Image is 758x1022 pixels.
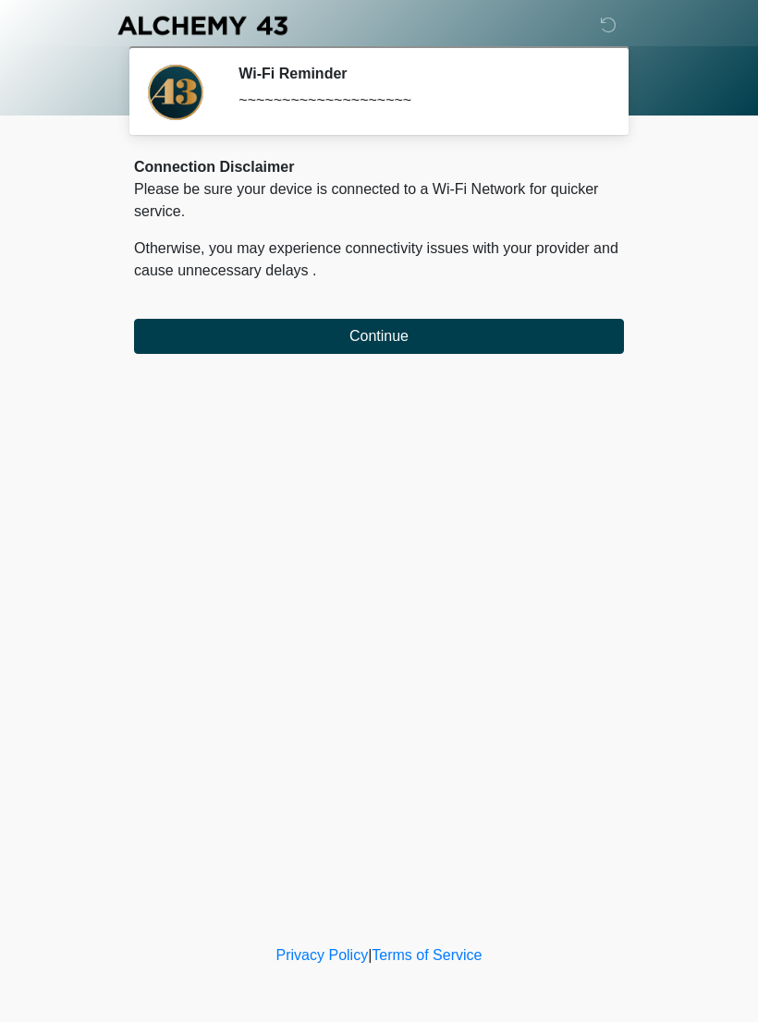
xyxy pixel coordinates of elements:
[238,90,596,112] div: ~~~~~~~~~~~~~~~~~~~~
[134,178,624,223] p: Please be sure your device is connected to a Wi-Fi Network for quicker service.
[276,947,369,963] a: Privacy Policy
[368,947,372,963] a: |
[116,14,289,37] img: Alchemy 43 Logo
[372,947,482,963] a: Terms of Service
[134,319,624,354] button: Continue
[134,156,624,178] div: Connection Disclaimer
[148,65,203,120] img: Agent Avatar
[134,237,624,282] p: Otherwise, you may experience connectivity issues with your provider and cause unnecessary delays .
[238,65,596,82] h2: Wi-Fi Reminder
